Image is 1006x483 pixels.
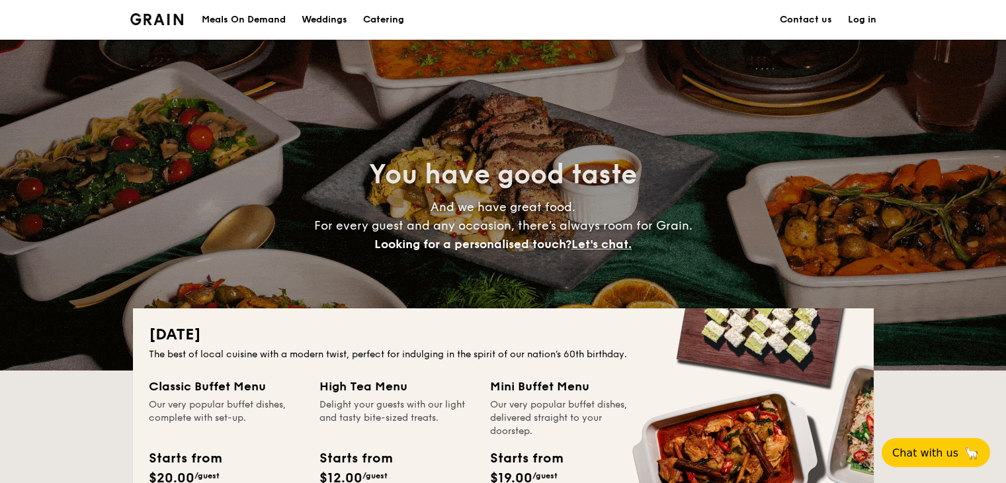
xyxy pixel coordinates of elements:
[130,13,184,25] img: Grain
[490,449,562,468] div: Starts from
[374,237,571,251] span: Looking for a personalised touch?
[490,377,645,396] div: Mini Buffet Menu
[892,447,958,459] span: Chat with us
[362,471,388,480] span: /guest
[314,200,692,251] span: And we have great food. For every guest and any occasion, there’s always room for Grain.
[369,159,637,191] span: You have good taste
[319,377,474,396] div: High Tea Menu
[882,438,990,467] button: Chat with us🦙
[149,398,304,438] div: Our very popular buffet dishes, complete with set-up.
[130,13,184,25] a: Logotype
[149,324,858,345] h2: [DATE]
[571,237,632,251] span: Let's chat.
[319,398,474,438] div: Delight your guests with our light and tasty bite-sized treats.
[532,471,558,480] span: /guest
[149,377,304,396] div: Classic Buffet Menu
[194,471,220,480] span: /guest
[149,449,221,468] div: Starts from
[319,449,392,468] div: Starts from
[490,398,645,438] div: Our very popular buffet dishes, delivered straight to your doorstep.
[964,445,980,461] span: 🦙
[149,348,858,361] div: The best of local cuisine with a modern twist, perfect for indulging in the spirit of our nation’...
